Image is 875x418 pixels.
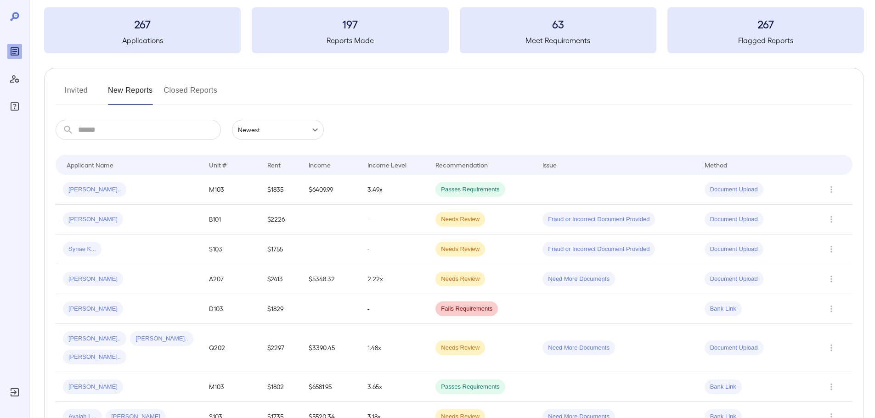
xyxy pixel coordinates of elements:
td: Q202 [202,324,260,372]
span: Document Upload [705,344,763,352]
button: Row Actions [824,340,839,355]
h3: 197 [252,17,448,31]
span: [PERSON_NAME].. [63,353,126,362]
td: $1802 [260,372,301,402]
div: Income Level [367,159,406,170]
span: Document Upload [705,215,763,224]
td: S103 [202,234,260,264]
h5: Flagged Reports [667,35,864,46]
span: [PERSON_NAME].. [130,334,193,343]
span: Need More Documents [542,344,615,352]
button: Row Actions [824,272,839,286]
button: Row Actions [824,301,839,316]
span: [PERSON_NAME] [63,383,123,391]
h5: Meet Requirements [460,35,656,46]
button: New Reports [108,83,153,105]
span: Document Upload [705,185,763,194]
div: Reports [7,44,22,59]
td: 1.48x [360,324,429,372]
td: 2.22x [360,264,429,294]
span: Fraud or Incorrect Document Provided [542,215,655,224]
span: [PERSON_NAME].. [63,185,126,194]
h3: 267 [667,17,864,31]
div: Method [705,159,727,170]
button: Row Actions [824,379,839,394]
div: Log Out [7,385,22,400]
h3: 63 [460,17,656,31]
span: Bank Link [705,383,742,391]
td: $3390.45 [301,324,360,372]
td: $1755 [260,234,301,264]
td: $1835 [260,175,301,205]
div: Rent [267,159,282,170]
span: Needs Review [435,215,485,224]
span: Fraud or Incorrect Document Provided [542,245,655,254]
td: $6581.95 [301,372,360,402]
div: Income [309,159,331,170]
span: Needs Review [435,275,485,284]
td: - [360,294,429,324]
button: Row Actions [824,182,839,197]
button: Row Actions [824,242,839,256]
td: M103 [202,175,260,205]
span: Passes Requirements [435,383,505,391]
td: B101 [202,205,260,234]
td: $2226 [260,205,301,234]
span: Needs Review [435,344,485,352]
td: - [360,234,429,264]
span: Bank Link [705,305,742,313]
h5: Reports Made [252,35,448,46]
td: $6409.99 [301,175,360,205]
td: $5348.32 [301,264,360,294]
button: Closed Reports [164,83,218,105]
div: Recommendation [435,159,488,170]
td: $2297 [260,324,301,372]
h3: 267 [44,17,241,31]
div: Issue [542,159,557,170]
div: FAQ [7,99,22,114]
span: Needs Review [435,245,485,254]
td: D103 [202,294,260,324]
button: Row Actions [824,212,839,227]
td: M103 [202,372,260,402]
td: 3.49x [360,175,429,205]
span: Passes Requirements [435,185,505,194]
span: Document Upload [705,275,763,284]
td: $1829 [260,294,301,324]
h5: Applications [44,35,241,46]
td: - [360,205,429,234]
td: $2413 [260,264,301,294]
button: Invited [56,83,97,105]
div: Applicant Name [67,159,113,170]
div: Manage Users [7,72,22,86]
span: Document Upload [705,245,763,254]
summary: 267Applications197Reports Made63Meet Requirements267Flagged Reports [44,7,864,53]
span: Synae K... [63,245,102,254]
td: A207 [202,264,260,294]
span: [PERSON_NAME].. [63,334,126,343]
td: 3.65x [360,372,429,402]
div: Unit # [209,159,226,170]
span: [PERSON_NAME] [63,215,123,224]
span: [PERSON_NAME] [63,305,123,313]
span: Need More Documents [542,275,615,284]
span: [PERSON_NAME] [63,275,123,284]
span: Fails Requirements [435,305,498,313]
div: Newest [232,120,324,140]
